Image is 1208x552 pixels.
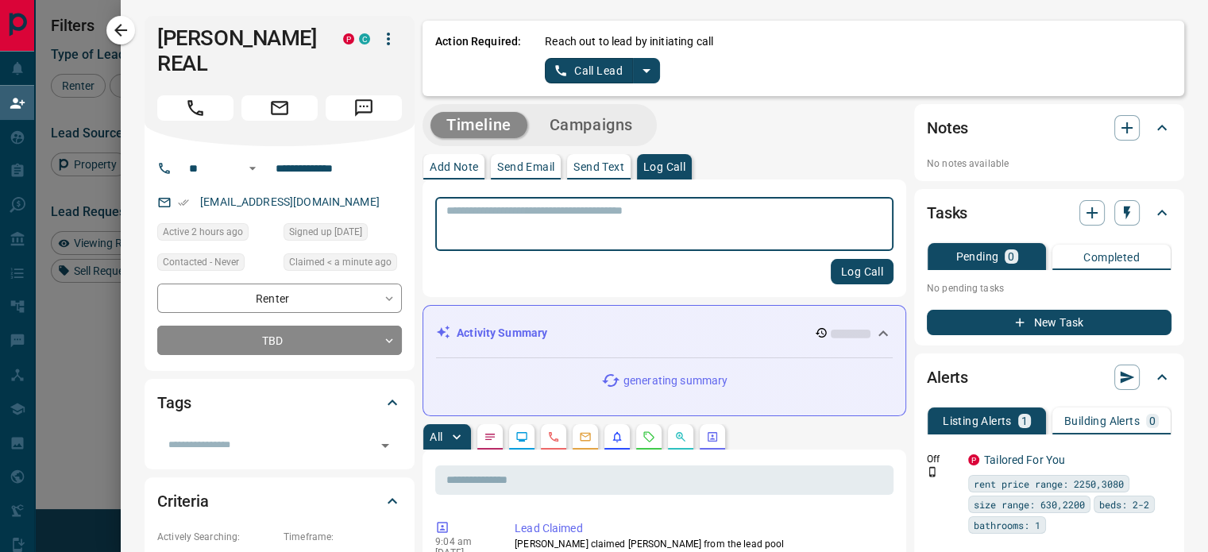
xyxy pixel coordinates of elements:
h2: Alerts [927,365,968,390]
div: Alerts [927,358,1171,396]
button: Log Call [831,259,893,284]
p: Pending [955,251,998,262]
svg: Lead Browsing Activity [515,430,528,443]
span: Call [157,95,233,121]
span: bathrooms: 1 [974,517,1040,533]
p: Activity Summary [457,325,547,342]
div: Activity Summary [436,318,893,348]
div: property.ca [968,454,979,465]
p: 9:04 am [435,536,491,547]
p: 1 [1021,415,1028,427]
a: Tailored For You [984,454,1065,466]
span: Active 2 hours ago [163,224,243,240]
button: Timeline [430,112,527,138]
span: beds: 2-2 [1099,496,1149,512]
div: Renter [157,284,402,313]
button: Open [243,159,262,178]
svg: Listing Alerts [611,430,623,443]
div: Sat Sep 13 2025 [157,223,276,245]
h2: Tags [157,390,191,415]
p: Send Text [573,161,624,172]
svg: Push Notification Only [927,466,938,477]
button: New Task [927,310,1171,335]
p: Add Note [430,161,478,172]
div: Sat Mar 30 2024 [284,223,402,245]
p: No pending tasks [927,276,1171,300]
svg: Calls [547,430,560,443]
div: Tags [157,384,402,422]
p: Building Alerts [1064,415,1140,427]
svg: Opportunities [674,430,687,443]
button: Campaigns [534,112,649,138]
h2: Tasks [927,200,967,226]
p: Lead Claimed [515,520,887,537]
svg: Requests [643,430,655,443]
h1: [PERSON_NAME] REAL [157,25,319,76]
div: condos.ca [359,33,370,44]
p: Listing Alerts [943,415,1012,427]
svg: Notes [484,430,496,443]
div: Tasks [927,194,1171,232]
div: split button [545,58,660,83]
div: Sat Sep 13 2025 [284,253,402,276]
svg: Email Verified [178,197,189,208]
h2: Notes [927,115,968,141]
span: rent price range: 2250,3080 [974,476,1124,492]
svg: Agent Actions [706,430,719,443]
button: Call Lead [545,58,633,83]
p: Timeframe: [284,530,402,544]
span: Signed up [DATE] [289,224,362,240]
p: 0 [1008,251,1014,262]
p: No notes available [927,156,1171,171]
p: [PERSON_NAME] claimed [PERSON_NAME] from the lead pool [515,537,887,551]
p: Action Required: [435,33,521,83]
p: Off [927,452,959,466]
span: Contacted - Never [163,254,239,270]
p: All [430,431,442,442]
p: Actively Searching: [157,530,276,544]
div: property.ca [343,33,354,44]
h2: Criteria [157,488,209,514]
p: generating summary [623,373,728,389]
div: TBD [157,326,402,355]
span: size range: 630,2200 [974,496,1085,512]
span: Claimed < a minute ago [289,254,392,270]
p: Completed [1083,252,1140,263]
div: Notes [927,109,1171,147]
div: Criteria [157,482,402,520]
p: Reach out to lead by initiating call [545,33,713,50]
svg: Emails [579,430,592,443]
p: Log Call [643,161,685,172]
span: Email [241,95,318,121]
p: 0 [1149,415,1156,427]
a: [EMAIL_ADDRESS][DOMAIN_NAME] [200,195,380,208]
p: Send Email [497,161,554,172]
button: Open [374,434,396,457]
span: Message [326,95,402,121]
